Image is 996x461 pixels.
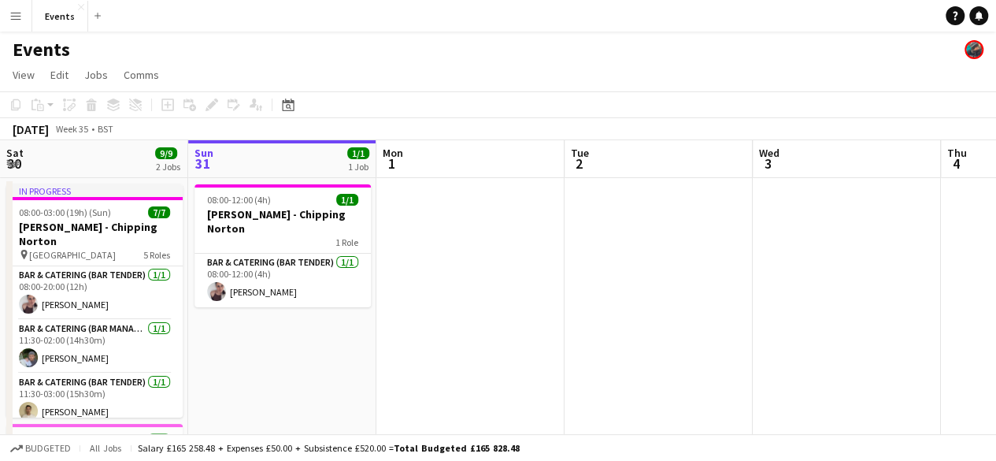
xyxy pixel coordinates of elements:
[6,184,183,197] div: In progress
[759,146,779,160] span: Wed
[13,68,35,82] span: View
[380,154,403,173] span: 1
[383,146,403,160] span: Mon
[19,206,111,218] span: 08:00-03:00 (19h) (Sun)
[945,154,967,173] span: 4
[568,154,589,173] span: 2
[207,194,271,206] span: 08:00-12:00 (4h)
[194,184,371,307] app-job-card: 08:00-12:00 (4h)1/1[PERSON_NAME] - Chipping Norton1 RoleBar & Catering (Bar Tender)1/108:00-12:00...
[13,38,70,61] h1: Events
[84,68,108,82] span: Jobs
[757,154,779,173] span: 3
[6,374,183,427] app-card-role: Bar & Catering (Bar Tender)1/111:30-03:00 (15h30m)[PERSON_NAME]
[117,65,165,85] a: Comms
[4,154,24,173] span: 30
[336,194,358,206] span: 1/1
[13,121,49,137] div: [DATE]
[87,442,124,454] span: All jobs
[947,146,967,160] span: Thu
[44,65,75,85] a: Edit
[6,146,24,160] span: Sat
[965,40,983,59] app-user-avatar: Dom Roche
[571,146,589,160] span: Tue
[50,68,68,82] span: Edit
[25,443,71,454] span: Budgeted
[6,65,41,85] a: View
[8,440,73,457] button: Budgeted
[124,68,159,82] span: Comms
[6,220,183,248] h3: [PERSON_NAME] - Chipping Norton
[347,147,369,159] span: 1/1
[6,266,183,320] app-card-role: Bar & Catering (Bar Tender)1/108:00-20:00 (12h)[PERSON_NAME]
[148,206,170,218] span: 7/7
[192,154,213,173] span: 31
[335,236,358,248] span: 1 Role
[98,123,113,135] div: BST
[194,254,371,307] app-card-role: Bar & Catering (Bar Tender)1/108:00-12:00 (4h)[PERSON_NAME]
[6,320,183,374] app-card-role: Bar & Catering (Bar Manager)1/111:30-02:00 (14h30m)[PERSON_NAME]
[194,146,213,160] span: Sun
[156,161,180,173] div: 2 Jobs
[394,442,520,454] span: Total Budgeted £165 828.48
[29,249,116,261] span: [GEOGRAPHIC_DATA]
[138,442,520,454] div: Salary £165 258.48 + Expenses £50.00 + Subsistence £520.00 =
[194,207,371,236] h3: [PERSON_NAME] - Chipping Norton
[155,147,177,159] span: 9/9
[32,1,88,32] button: Events
[78,65,114,85] a: Jobs
[52,123,91,135] span: Week 35
[348,161,368,173] div: 1 Job
[143,249,170,261] span: 5 Roles
[6,184,183,418] app-job-card: In progress08:00-03:00 (19h) (Sun)7/7[PERSON_NAME] - Chipping Norton [GEOGRAPHIC_DATA]5 RolesBar ...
